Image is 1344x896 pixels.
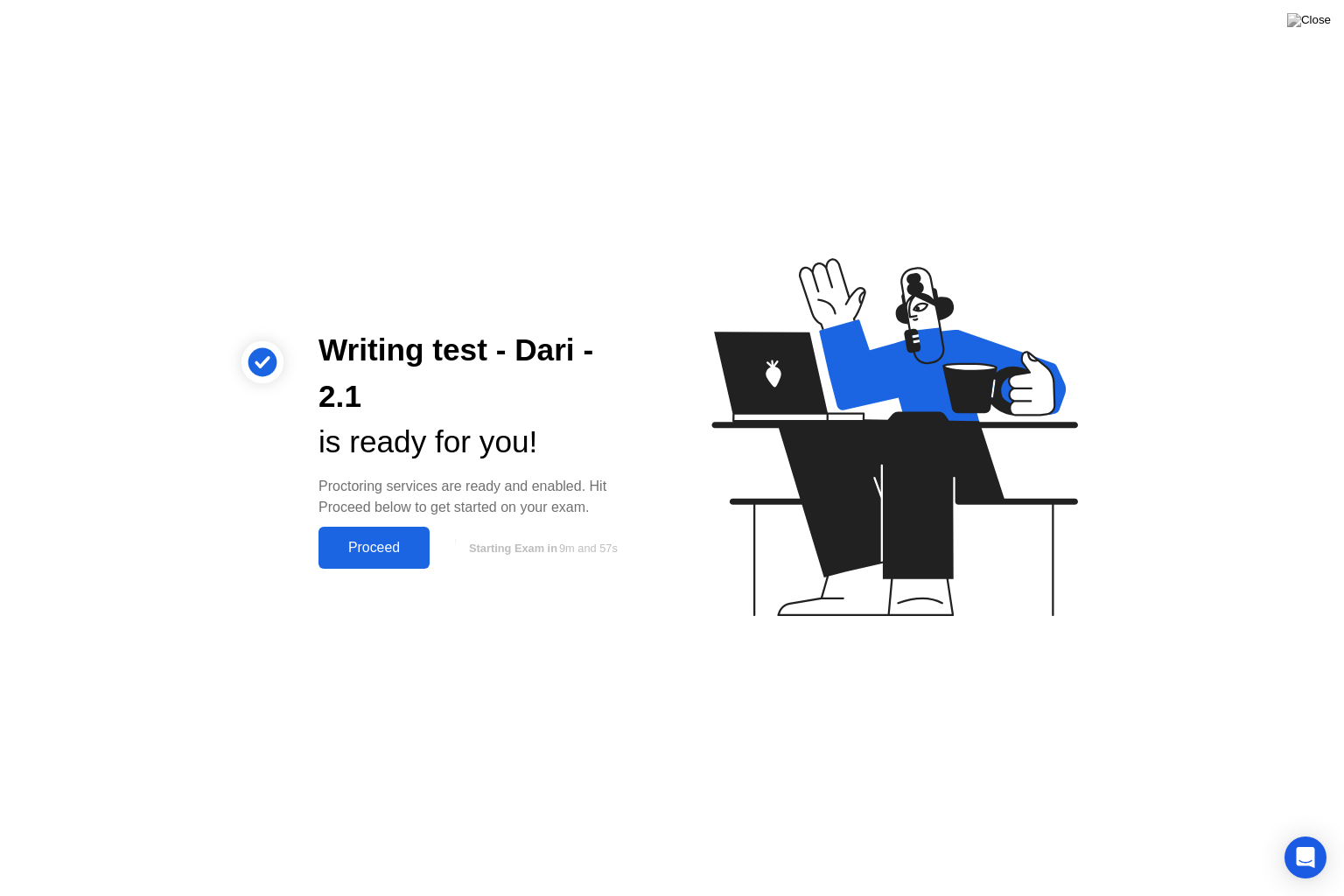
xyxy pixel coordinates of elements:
[318,419,644,465] div: is ready for you!
[324,540,424,556] div: Proceed
[438,531,644,564] button: Starting Exam in9m and 57s
[1287,13,1331,27] img: Close
[318,527,430,569] button: Proceed
[318,327,644,420] div: Writing test - Dari - 2.1
[559,542,618,555] span: 9m and 57s
[1284,836,1326,878] div: Open Intercom Messenger
[318,476,644,518] div: Proctoring services are ready and enabled. Hit Proceed below to get started on your exam.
